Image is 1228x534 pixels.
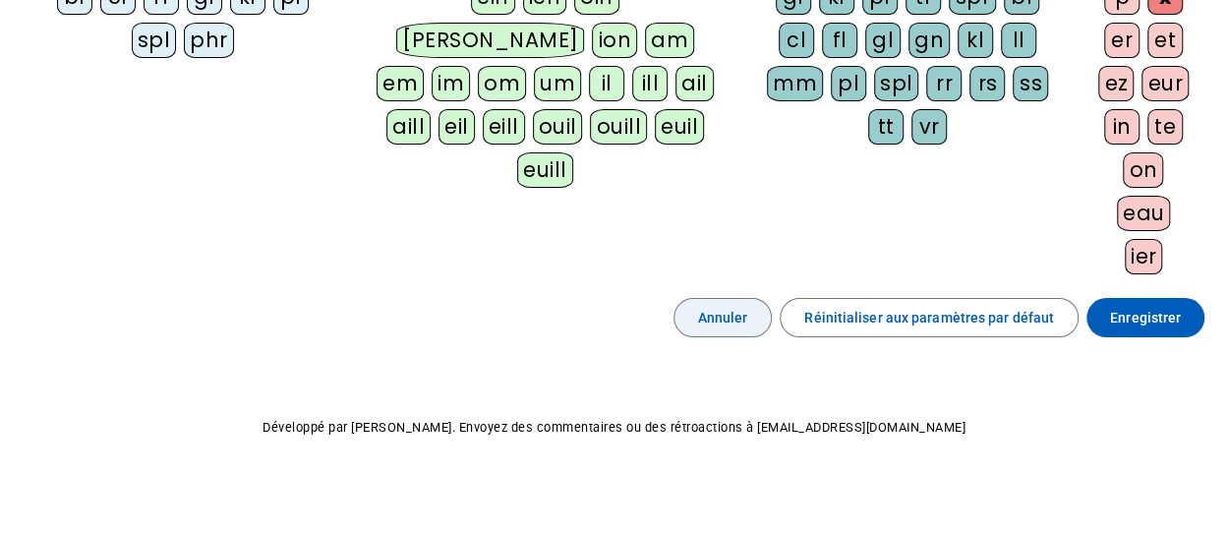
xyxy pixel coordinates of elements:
[831,66,866,101] div: pl
[1086,298,1204,337] button: Enregistrer
[767,66,823,101] div: mm
[874,66,919,101] div: spl
[673,298,773,337] button: Annuler
[478,66,526,101] div: om
[958,23,993,58] div: kl
[1001,23,1036,58] div: ll
[655,109,704,145] div: euil
[632,66,668,101] div: ill
[1104,23,1140,58] div: er
[132,23,177,58] div: spl
[1147,109,1183,145] div: te
[534,66,581,101] div: um
[396,23,584,58] div: [PERSON_NAME]
[804,306,1054,329] span: Réinitialiser aux paramètres par défaut
[533,109,583,145] div: ouil
[1141,66,1189,101] div: eur
[868,109,904,145] div: tt
[780,298,1079,337] button: Réinitialiser aux paramètres par défaut
[1117,196,1171,231] div: eau
[439,109,475,145] div: eil
[698,306,748,329] span: Annuler
[16,416,1212,440] p: Développé par [PERSON_NAME]. Envoyez des commentaires ou des rétroactions à [EMAIL_ADDRESS][DOMAI...
[386,109,431,145] div: aill
[822,23,857,58] div: fl
[432,66,470,101] div: im
[645,23,694,58] div: am
[865,23,901,58] div: gl
[1013,66,1048,101] div: ss
[483,109,525,145] div: eill
[779,23,814,58] div: cl
[592,23,637,58] div: ion
[590,109,646,145] div: ouill
[1147,23,1183,58] div: et
[589,66,624,101] div: il
[184,23,234,58] div: phr
[1123,152,1163,188] div: on
[969,66,1005,101] div: rs
[908,23,950,58] div: gn
[675,66,714,101] div: ail
[377,66,424,101] div: em
[1125,239,1163,274] div: ier
[1098,66,1134,101] div: ez
[911,109,947,145] div: vr
[1104,109,1140,145] div: in
[926,66,962,101] div: rr
[1110,306,1181,329] span: Enregistrer
[517,152,572,188] div: euill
